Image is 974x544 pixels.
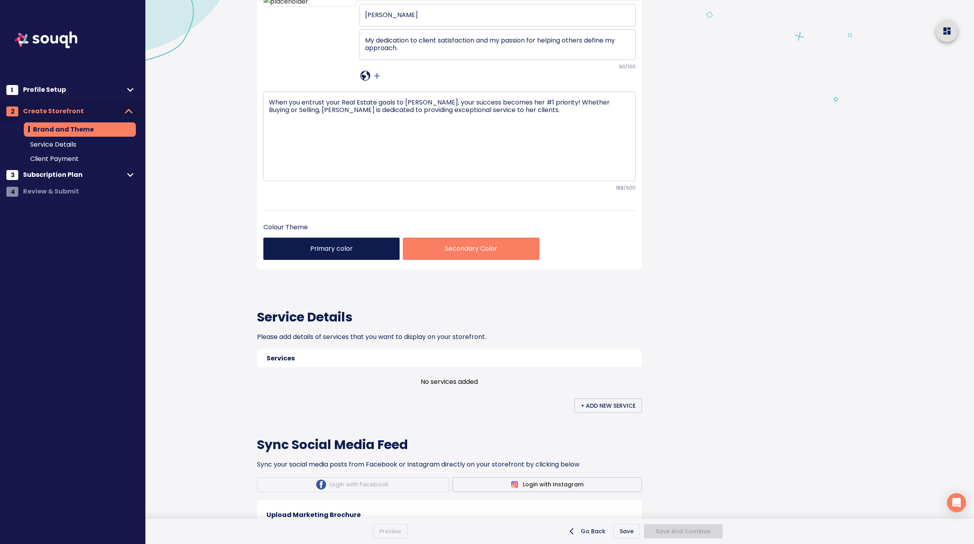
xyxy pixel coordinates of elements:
[24,138,136,151] div: Service Details
[257,309,642,325] h4: Service Details
[24,153,136,165] div: Client Payment
[267,353,295,364] h6: Services
[947,493,966,512] div: Open Intercom Messenger
[568,524,609,539] button: Go Back
[510,480,520,490] img: Instagram-Logo.svg
[263,223,308,232] p: Colour Theme
[23,106,121,117] span: Create Storefront
[269,99,630,174] textarea: When you entrust your Real Estate goals to [PERSON_NAME], your success becomes her #1 priority! W...
[270,244,393,254] p: Primary color
[23,84,124,95] span: Profile Setup
[24,122,136,137] div: Brand and Theme
[257,332,642,342] p: Please add details of services that you want to display on your storefront.
[571,527,605,535] span: Go Back
[23,169,124,180] span: Subscription Plan
[30,124,129,135] span: Brand and Theme
[257,377,642,387] p: No services added
[30,140,129,149] span: Service Details
[11,106,15,116] span: 2
[359,4,636,26] input: Storefront Name
[409,244,533,254] p: Secondary Color
[30,154,129,164] span: Client Payment
[459,480,635,490] span: Login with Instagram
[574,399,642,413] button: + Add New Service
[257,500,370,521] h6: Upload Marketing Brochure
[257,437,642,453] h4: Sync Social Media Feed
[11,170,15,180] span: 3
[371,70,383,82] span: crop picture
[365,37,630,52] textarea: My dedication to client satisfaction and my passion for helping others define my approach.
[936,20,958,42] button: home
[257,460,642,469] p: Sync your social media posts from Facebook or Instagram directly on your storefront by clicking b...
[581,401,636,411] span: + Add New Service
[452,477,642,492] button: Login with Instagram
[11,85,13,95] span: 1
[616,184,636,191] p: 188 /600
[619,63,636,70] p: 90 /100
